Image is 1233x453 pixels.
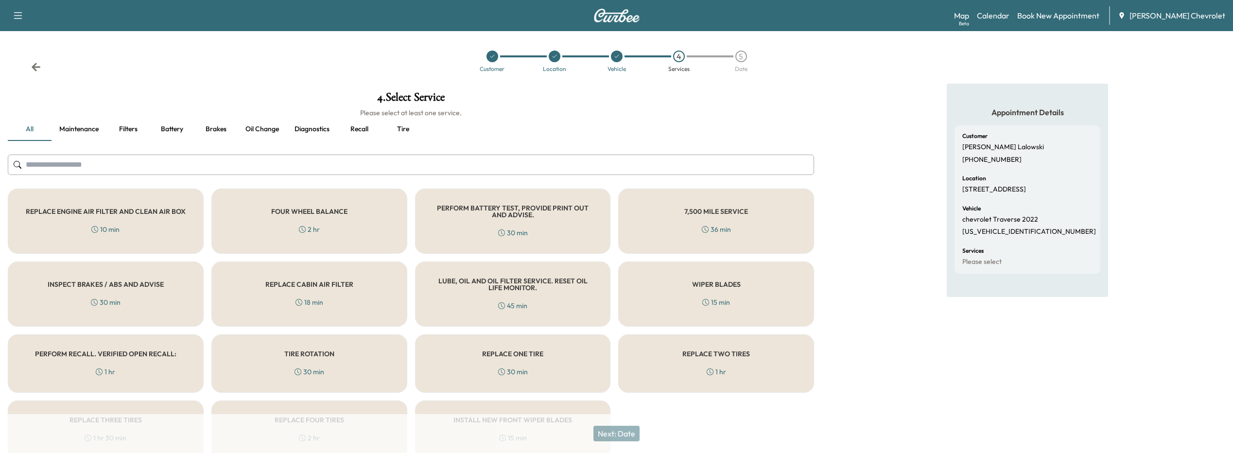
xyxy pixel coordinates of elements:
div: 5 [735,51,747,62]
p: chevrolet Traverse 2022 [962,215,1038,224]
div: 15 min [702,297,730,307]
div: 1 hr [707,367,726,377]
h6: Services [962,248,984,254]
div: Beta [959,20,969,27]
p: [US_VEHICLE_IDENTIFICATION_NUMBER] [962,227,1096,236]
h5: PERFORM RECALL. VERIFIED OPEN RECALL: [35,350,176,357]
h5: REPLACE ENGINE AIR FILTER AND CLEAN AIR BOX [26,208,186,215]
button: Diagnostics [287,118,337,141]
img: Curbee Logo [593,9,640,22]
p: [STREET_ADDRESS] [962,185,1026,194]
h6: Customer [962,133,988,139]
h5: Appointment Details [955,107,1100,118]
h6: Location [962,175,986,181]
h5: WIPER BLADES [692,281,741,288]
div: 10 min [91,225,120,234]
p: Please select [962,258,1002,266]
button: Tire [381,118,425,141]
div: 30 min [91,297,121,307]
div: Services [668,66,690,72]
p: [PHONE_NUMBER] [962,156,1022,164]
h5: FOUR WHEEL BALANCE [271,208,347,215]
div: Customer [480,66,504,72]
button: Brakes [194,118,238,141]
div: basic tabs example [8,118,814,141]
div: 30 min [295,367,324,377]
span: [PERSON_NAME] Chevrolet [1129,10,1225,21]
div: 30 min [498,367,528,377]
div: 4 [673,51,685,62]
div: Location [543,66,566,72]
a: Book New Appointment [1017,10,1099,21]
div: 18 min [295,297,323,307]
button: Recall [337,118,381,141]
div: Vehicle [608,66,626,72]
button: Battery [150,118,194,141]
h5: INSPECT BRAKES / ABS AND ADVISE [48,281,164,288]
a: Calendar [977,10,1009,21]
div: 2 hr [299,225,320,234]
h6: Vehicle [962,206,981,211]
div: 36 min [702,225,731,234]
button: all [8,118,52,141]
h5: REPLACE CABIN AIR FILTER [265,281,353,288]
a: MapBeta [954,10,969,21]
h5: PERFORM BATTERY TEST, PROVIDE PRINT OUT AND ADVISE. [431,205,595,218]
h6: Please select at least one service. [8,108,814,118]
button: Filters [106,118,150,141]
h5: LUBE, OIL AND OIL FILTER SERVICE. RESET OIL LIFE MONITOR. [431,278,595,291]
div: Date [735,66,747,72]
h5: REPLACE ONE TIRE [482,350,543,357]
p: [PERSON_NAME] Lalowski [962,143,1044,152]
h5: TIRE ROTATION [284,350,334,357]
div: 45 min [498,301,527,311]
div: 1 hr [96,367,115,377]
button: Maintenance [52,118,106,141]
h1: 4 . Select Service [8,91,814,108]
h5: 7,500 MILE SERVICE [684,208,748,215]
div: 30 min [498,228,528,238]
h5: REPLACE TWO TIRES [682,350,750,357]
button: Oil Change [238,118,287,141]
div: Back [31,62,41,72]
